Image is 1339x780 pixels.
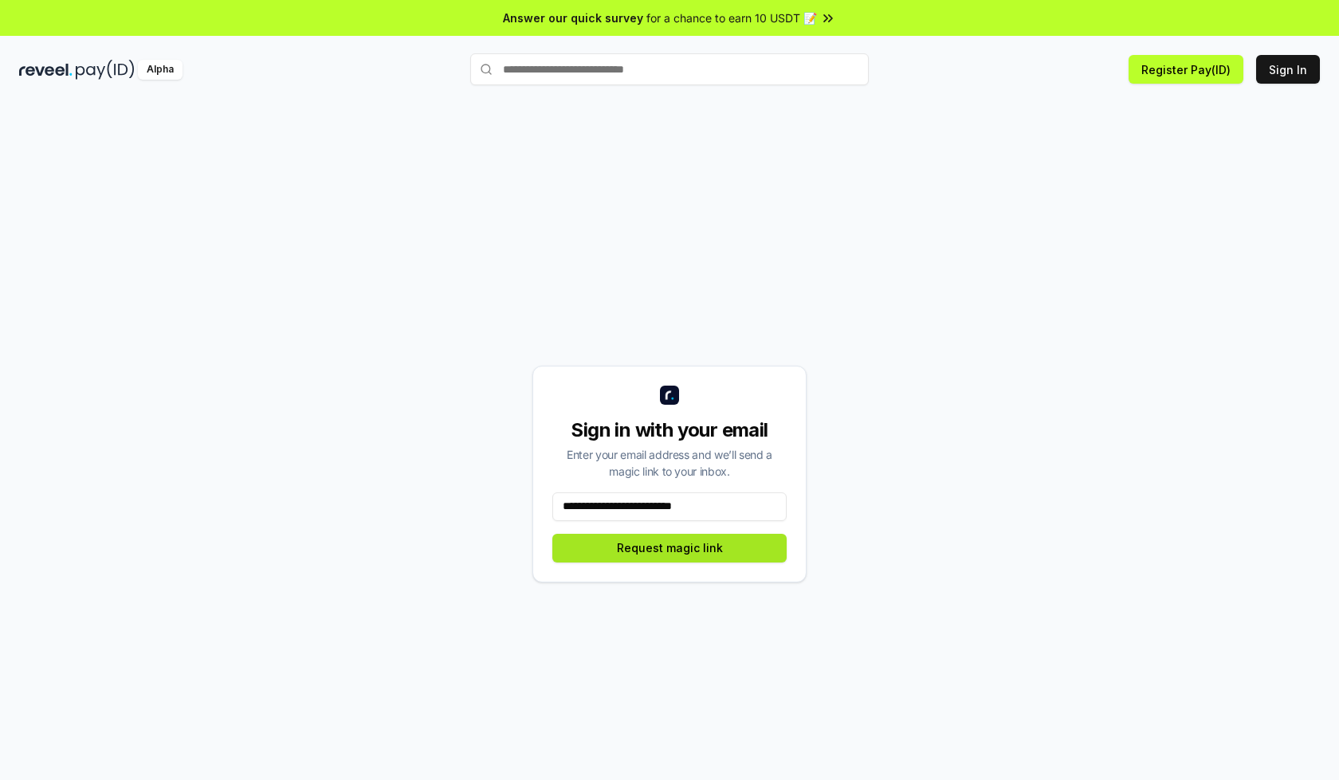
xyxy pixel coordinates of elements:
button: Request magic link [552,534,787,562]
img: logo_small [660,386,679,405]
div: Alpha [138,60,183,80]
div: Enter your email address and we’ll send a magic link to your inbox. [552,446,787,480]
button: Sign In [1256,55,1320,84]
img: pay_id [76,60,135,80]
button: Register Pay(ID) [1129,55,1243,84]
img: reveel_dark [19,60,73,80]
span: Answer our quick survey [503,10,643,26]
div: Sign in with your email [552,417,787,443]
span: for a chance to earn 10 USDT 📝 [646,10,817,26]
